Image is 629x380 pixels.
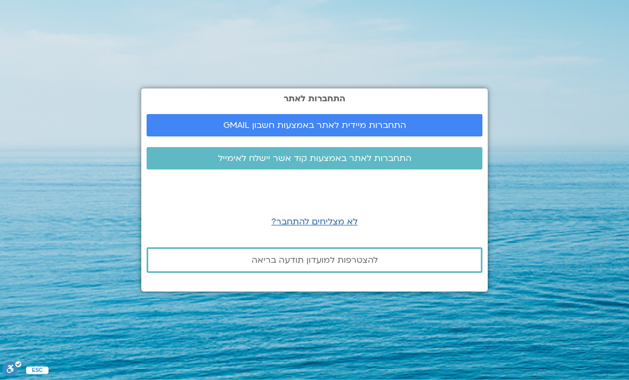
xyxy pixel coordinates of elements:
[218,153,412,163] span: התחברות לאתר באמצעות קוד אשר יישלח לאימייל
[223,120,406,130] span: התחברות מיידית לאתר באמצעות חשבון GMAIL
[147,94,482,103] h2: התחברות לאתר
[147,147,482,169] a: התחברות לאתר באמצעות קוד אשר יישלח לאימייל
[147,247,482,273] a: להצטרפות למועדון תודעה בריאה
[147,114,482,136] a: התחברות מיידית לאתר באמצעות חשבון GMAIL
[252,255,378,265] span: להצטרפות למועדון תודעה בריאה
[271,216,358,228] a: לא מצליחים להתחבר?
